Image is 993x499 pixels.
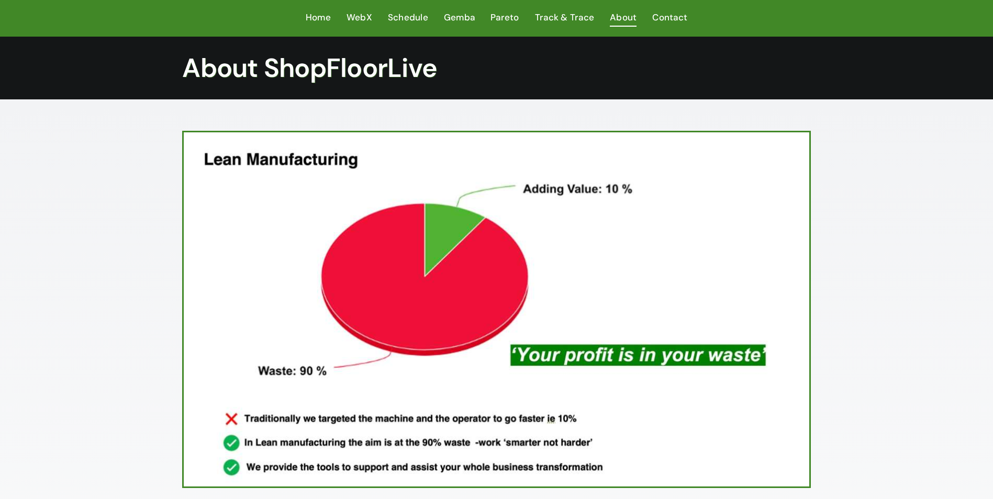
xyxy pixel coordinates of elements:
span: Home [306,10,331,25]
a: Contact [652,10,687,26]
span: WebX [347,10,372,25]
span: About [610,10,637,25]
a: Schedule [388,10,428,26]
a: About [610,10,637,26]
span: Gemba [444,10,475,25]
a: Track & Trace [535,10,594,26]
span: Track & Trace [535,10,594,25]
a: Home [306,10,331,26]
span: Pareto [490,10,519,25]
a: Pareto [490,10,519,26]
img: Lean manufacturing [184,132,809,486]
h1: About ShopFloorLive [182,52,810,84]
span: Contact [652,10,687,25]
a: WebX [347,10,372,26]
span: Schedule [388,10,428,25]
a: Gemba [444,10,475,26]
